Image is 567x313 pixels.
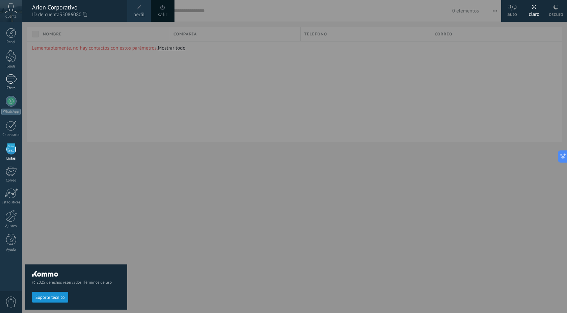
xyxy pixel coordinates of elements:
span: Soporte técnico [35,295,65,300]
a: salir [158,11,167,19]
button: Soporte técnico [32,292,68,303]
span: Cuenta [5,15,17,19]
a: Términos de uso [84,280,112,285]
a: Soporte técnico [32,294,68,300]
div: Listas [1,156,21,161]
div: Panel [1,40,21,45]
div: Ayuda [1,248,21,252]
span: ID de cuenta [32,11,120,19]
div: claro [529,4,540,22]
div: Estadísticas [1,200,21,205]
div: WhatsApp [1,109,21,115]
span: © 2025 derechos reservados | [32,280,120,285]
span: 35086080 [59,11,87,19]
div: Correo [1,178,21,183]
div: auto [507,4,517,22]
div: Ajustes [1,224,21,228]
span: perfil [133,11,144,19]
div: oscuro [549,4,563,22]
div: Arion Corporativo [32,4,120,11]
div: Leads [1,64,21,69]
div: Calendario [1,133,21,137]
div: Chats [1,86,21,90]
